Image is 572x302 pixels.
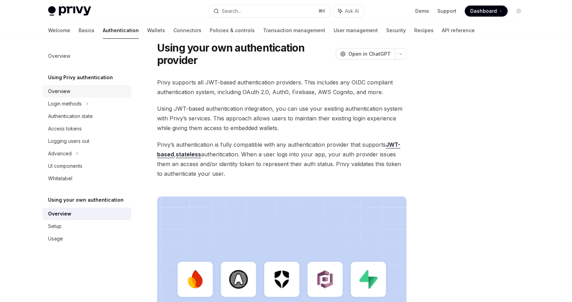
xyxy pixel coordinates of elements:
h5: Using your own authentication [48,196,124,204]
a: Connectors [173,22,201,39]
span: Privy’s authentication is fully compatible with any authentication provider that supports , authe... [157,140,407,179]
div: Setup [48,222,62,230]
a: Wallets [147,22,165,39]
span: Using JWT-based authentication integration, you can use your existing authentication system with ... [157,104,407,133]
span: Ask AI [345,8,359,15]
a: Access tokens [43,122,131,135]
a: Authentication state [43,110,131,122]
a: Whitelabel [43,172,131,185]
button: Ask AI [333,5,364,17]
div: Login methods [48,100,82,108]
a: Support [437,8,456,15]
span: Open in ChatGPT [348,51,391,57]
a: Authentication [103,22,139,39]
a: Overview [43,208,131,220]
a: Recipes [414,22,434,39]
h5: Using Privy authentication [48,73,113,82]
a: Overview [43,85,131,98]
a: Logging users out [43,135,131,147]
a: Welcome [48,22,70,39]
a: Policies & controls [210,22,255,39]
div: Authentication state [48,112,93,120]
a: Setup [43,220,131,232]
button: Search...⌘K [209,5,330,17]
div: Logging users out [48,137,89,145]
button: Toggle dark mode [513,6,524,17]
div: Overview [48,210,71,218]
span: Privy supports all JWT-based authentication providers. This includes any OIDC compliant authentic... [157,77,407,97]
div: Overview [48,52,70,60]
img: light logo [48,6,91,16]
div: Overview [48,87,70,95]
a: Usage [43,232,131,245]
span: Dashboard [470,8,497,15]
a: Demo [415,8,429,15]
a: Security [386,22,406,39]
div: Whitelabel [48,174,72,183]
h1: Using your own authentication provider [157,42,333,66]
a: Overview [43,50,131,62]
a: Dashboard [465,6,508,17]
div: Usage [48,235,63,243]
a: API reference [442,22,475,39]
a: Basics [79,22,94,39]
a: Transaction management [263,22,325,39]
a: UI components [43,160,131,172]
button: Open in ChatGPT [336,48,395,60]
span: ⌘ K [318,8,326,14]
div: UI components [48,162,82,170]
div: Search... [222,7,241,15]
div: Advanced [48,149,72,158]
a: User management [334,22,378,39]
a: stateless [176,151,201,158]
div: Access tokens [48,125,82,133]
